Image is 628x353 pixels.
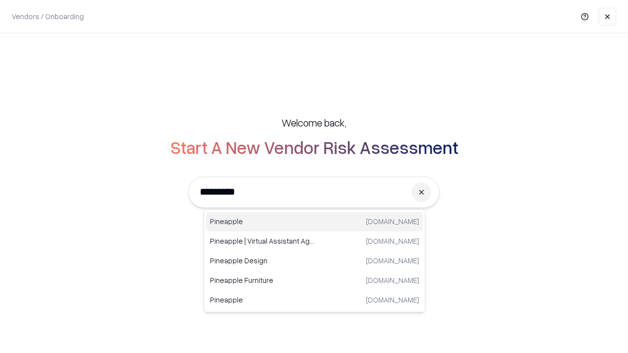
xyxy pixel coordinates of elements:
[366,295,419,305] p: [DOMAIN_NAME]
[366,255,419,266] p: [DOMAIN_NAME]
[210,255,314,266] p: Pineapple Design
[204,209,425,312] div: Suggestions
[170,137,458,157] h2: Start A New Vendor Risk Assessment
[210,216,314,227] p: Pineapple
[282,116,346,129] h5: Welcome back,
[366,216,419,227] p: [DOMAIN_NAME]
[12,11,84,22] p: Vendors / Onboarding
[366,236,419,246] p: [DOMAIN_NAME]
[210,295,314,305] p: Pineapple
[210,236,314,246] p: Pineapple | Virtual Assistant Agency
[210,275,314,285] p: Pineapple Furniture
[366,275,419,285] p: [DOMAIN_NAME]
